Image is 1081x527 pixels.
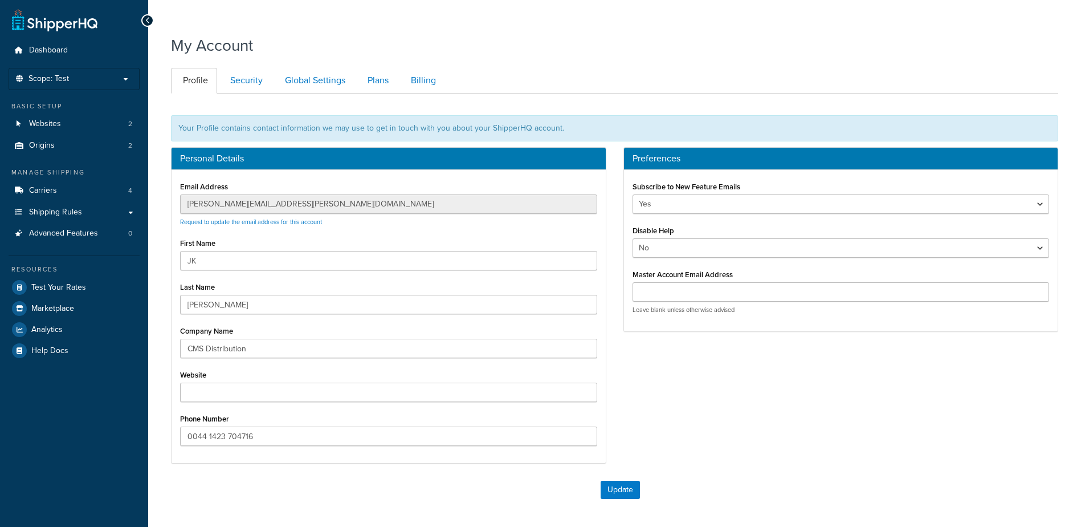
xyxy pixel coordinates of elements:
span: 2 [128,119,132,129]
li: Carriers [9,180,140,201]
span: Advanced Features [29,229,98,238]
a: Plans [356,68,398,94]
label: First Name [180,239,215,248]
a: Carriers 4 [9,180,140,201]
div: Basic Setup [9,102,140,111]
p: Leave blank unless otherwise advised [633,306,1050,314]
li: Advanced Features [9,223,140,244]
span: 4 [128,186,132,196]
a: ShipperHQ Home [12,9,97,31]
a: Shipping Rules [9,202,140,223]
span: Shipping Rules [29,208,82,217]
a: Request to update the email address for this account [180,217,322,226]
a: Billing [399,68,445,94]
a: Profile [171,68,217,94]
h3: Personal Details [180,153,597,164]
label: Last Name [180,283,215,291]
label: Website [180,371,206,379]
span: Help Docs [31,346,68,356]
label: Company Name [180,327,233,335]
label: Disable Help [633,226,674,235]
a: Dashboard [9,40,140,61]
a: Global Settings [273,68,354,94]
label: Phone Number [180,415,229,423]
div: Manage Shipping [9,168,140,177]
span: Carriers [29,186,57,196]
a: Websites 2 [9,113,140,135]
label: Master Account Email Address [633,270,733,279]
span: 0 [128,229,132,238]
button: Update [601,481,640,499]
a: Analytics [9,319,140,340]
label: Email Address [180,183,228,191]
a: Security [218,68,272,94]
span: Marketplace [31,304,74,314]
li: Websites [9,113,140,135]
span: Websites [29,119,61,129]
span: Test Your Rates [31,283,86,293]
span: Analytics [31,325,63,335]
span: Scope: Test [28,74,69,84]
span: 2 [128,141,132,151]
span: Origins [29,141,55,151]
label: Subscribe to New Feature Emails [633,183,740,191]
span: Dashboard [29,46,68,55]
h1: My Account [171,34,253,56]
div: Resources [9,265,140,274]
a: Origins 2 [9,135,140,156]
li: Origins [9,135,140,156]
a: Marketplace [9,298,140,319]
a: Help Docs [9,340,140,361]
a: Advanced Features 0 [9,223,140,244]
div: Your Profile contains contact information we may use to get in touch with you about your ShipperH... [171,115,1058,141]
a: Test Your Rates [9,277,140,298]
h3: Preferences [633,153,1050,164]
